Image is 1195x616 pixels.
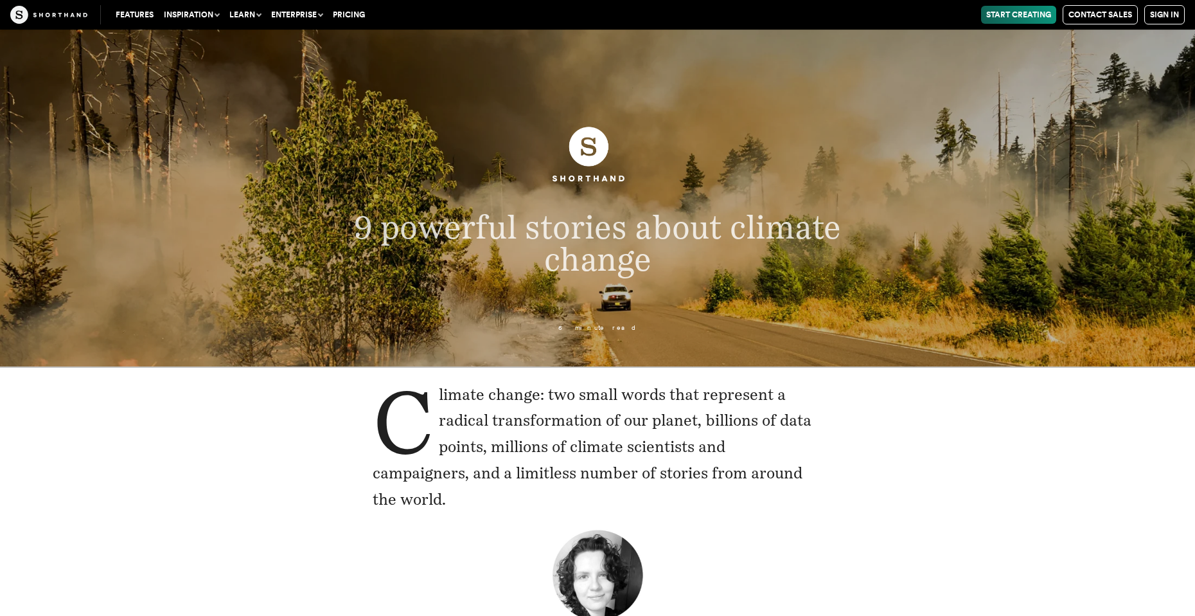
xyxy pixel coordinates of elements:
a: Pricing [328,6,370,24]
img: The Craft [10,6,87,24]
button: Inspiration [159,6,224,24]
p: Climate change: two small words that represent a radical transformation of our planet, billions o... [373,382,822,513]
a: Start Creating [981,6,1056,24]
a: Features [111,6,159,24]
a: Sign in [1144,5,1185,24]
button: Enterprise [266,6,328,24]
button: Learn [224,6,266,24]
p: 6 minute read [303,324,892,331]
span: 9 powerful stories about climate change [354,208,841,279]
a: Contact Sales [1063,5,1138,24]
